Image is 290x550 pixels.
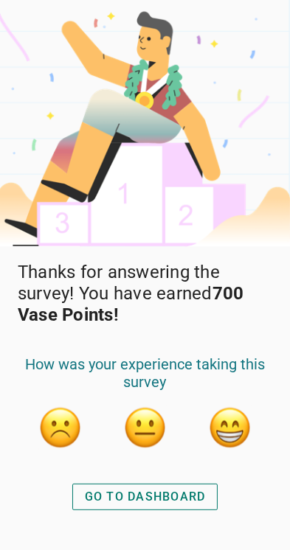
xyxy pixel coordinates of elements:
span: You have earned [18,283,244,325]
div: How was your experience taking this survey [18,355,272,405]
strong: 700 Vase Points! [18,283,244,325]
button: GO TO DASHBOARD [72,484,218,510]
span: Thanks for answering the survey! [18,262,220,304]
div: GO TO DASHBOARD [85,488,206,506]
